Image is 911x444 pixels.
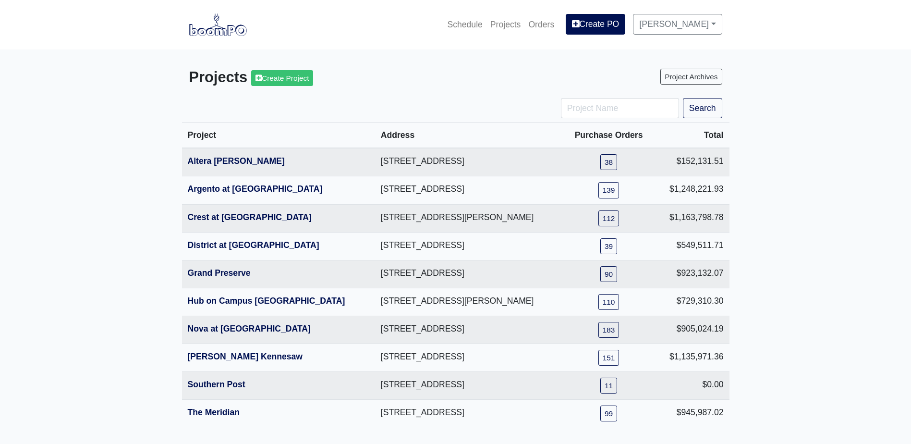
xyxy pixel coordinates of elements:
[188,324,311,333] a: Nova at [GEOGRAPHIC_DATA]
[598,350,619,366] a: 151
[654,344,729,372] td: $1,135,971.36
[182,123,375,148] th: Project
[561,98,679,118] input: Project Name
[654,400,729,428] td: $945,987.02
[188,268,251,278] a: Grand Preserve
[654,204,729,232] td: $1,163,798.78
[566,14,625,34] a: Create PO
[375,288,563,316] td: [STREET_ADDRESS][PERSON_NAME]
[654,148,729,176] td: $152,131.51
[654,232,729,260] td: $549,511.71
[375,400,563,428] td: [STREET_ADDRESS]
[654,176,729,204] td: $1,248,221.93
[598,294,619,310] a: 110
[188,184,323,194] a: Argento at [GEOGRAPHIC_DATA]
[189,69,449,86] h3: Projects
[598,322,619,338] a: 183
[654,123,729,148] th: Total
[188,240,319,250] a: District at [GEOGRAPHIC_DATA]
[188,407,240,417] a: The Meridian
[375,344,563,372] td: [STREET_ADDRESS]
[189,13,247,36] img: boomPO
[654,288,729,316] td: $729,310.30
[375,123,563,148] th: Address
[251,70,313,86] a: Create Project
[654,372,729,400] td: $0.00
[654,260,729,288] td: $923,132.07
[486,14,525,35] a: Projects
[660,69,722,85] a: Project Archives
[600,238,617,254] a: 39
[443,14,486,35] a: Schedule
[375,204,563,232] td: [STREET_ADDRESS][PERSON_NAME]
[563,123,655,148] th: Purchase Orders
[188,296,345,306] a: Hub on Campus [GEOGRAPHIC_DATA]
[188,156,285,166] a: Altera [PERSON_NAME]
[375,316,563,344] td: [STREET_ADDRESS]
[375,260,563,288] td: [STREET_ADDRESS]
[600,378,617,394] a: 11
[633,14,722,34] a: [PERSON_NAME]
[524,14,558,35] a: Orders
[600,266,617,282] a: 90
[188,380,245,389] a: Southern Post
[188,212,312,222] a: Crest at [GEOGRAPHIC_DATA]
[600,154,617,170] a: 38
[188,352,303,361] a: [PERSON_NAME] Kennesaw
[375,148,563,176] td: [STREET_ADDRESS]
[375,176,563,204] td: [STREET_ADDRESS]
[654,316,729,344] td: $905,024.19
[375,232,563,260] td: [STREET_ADDRESS]
[683,98,722,118] button: Search
[598,182,619,198] a: 139
[600,406,617,421] a: 99
[598,210,619,226] a: 112
[375,372,563,400] td: [STREET_ADDRESS]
